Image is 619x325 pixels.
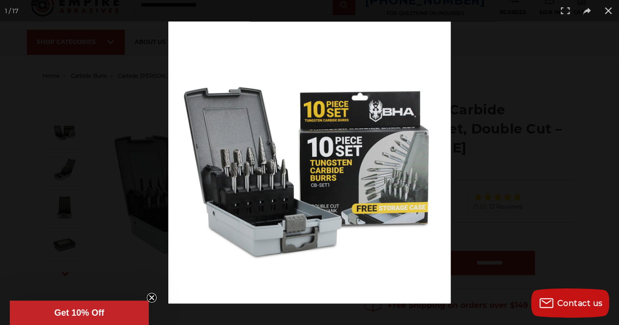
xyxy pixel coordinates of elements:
div: Get 10% OffClose teaser [10,301,149,325]
img: 10-pack-double-cut-tungsten-carbide-burrs-case-bha__57697.1678293822.jpg [168,22,451,303]
span: Get 10% Off [54,308,104,318]
span: Contact us [557,299,603,308]
button: Contact us [531,288,609,318]
button: Close teaser [147,293,157,303]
